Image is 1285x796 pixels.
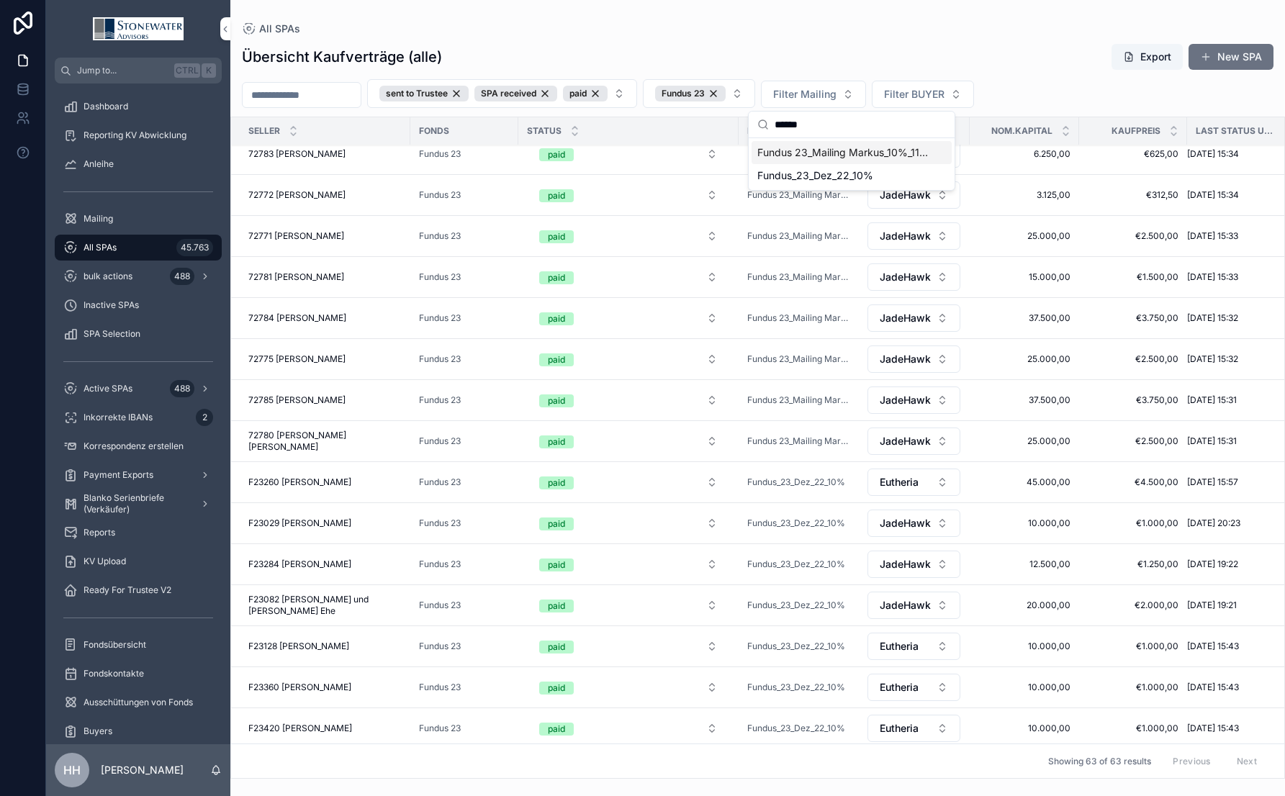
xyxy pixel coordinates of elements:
[248,476,402,488] a: F23260 [PERSON_NAME]
[419,517,461,529] span: Fundus 23
[978,394,1070,406] a: 37.500,00
[747,558,845,570] span: Fundus_23_Dez_22_10%
[548,558,565,571] div: paid
[248,594,402,617] span: F23082 [PERSON_NAME] und [PERSON_NAME] Ehe
[419,435,461,447] a: Fundus 23
[248,558,402,570] a: F23284 [PERSON_NAME]
[55,151,222,177] a: Anleihe
[1189,44,1273,70] button: New SPA
[867,222,961,250] a: Select Button
[419,353,461,365] span: Fundus 23
[527,181,730,209] a: Select Button
[1187,148,1239,160] span: [DATE] 15:34
[84,299,139,311] span: Inactive SPAs
[248,148,402,160] a: 72783 [PERSON_NAME]
[978,435,1070,447] a: 25.000,00
[84,101,128,112] span: Dashboard
[1187,189,1239,201] span: [DATE] 15:34
[872,81,974,108] button: Select Button
[1187,517,1285,529] a: [DATE] 20:23
[170,380,194,397] div: 488
[1088,558,1178,570] a: €1.250,00
[528,428,729,454] button: Select Button
[1187,600,1285,611] a: [DATE] 19:21
[419,517,510,529] a: Fundus 23
[773,87,837,101] span: Filter Mailing
[55,433,222,459] a: Korrespondenz erstellen
[747,517,845,529] span: Fundus_23_Dez_22_10%
[419,600,461,611] span: Fundus 23
[1187,353,1285,365] a: [DATE] 15:32
[419,353,510,365] a: Fundus 23
[1088,271,1178,283] span: €1.500,00
[527,592,730,619] a: Select Button
[419,271,461,283] a: Fundus 23
[528,223,729,249] button: Select Button
[248,517,402,529] a: F23029 [PERSON_NAME]
[548,230,565,243] div: paid
[747,600,845,611] span: Fundus_23_Dez_22_10%
[379,86,469,101] button: Unselect SENT_TO_TRUSTEE
[84,556,126,567] span: KV Upload
[1088,476,1178,488] span: €4.500,00
[1187,394,1237,406] span: [DATE] 15:31
[419,189,510,201] a: Fundus 23
[93,17,184,40] img: App logo
[259,22,300,36] span: All SPAs
[978,600,1070,611] a: 20.000,00
[747,189,849,201] span: Fundus 23_Mailing Markus_10%_11.24
[747,558,849,570] a: Fundus_23_Dez_22_10%
[419,476,461,488] a: Fundus 23
[84,130,186,141] span: Reporting KV Abwicklung
[248,271,344,283] span: 72781 [PERSON_NAME]
[528,182,729,208] button: Select Button
[747,271,849,283] a: Fundus 23_Mailing Markus_10%_11.24
[84,584,171,596] span: Ready For Trustee V2
[248,558,351,570] span: F23284 [PERSON_NAME]
[527,386,730,414] a: Select Button
[1088,600,1178,611] a: €2.000,00
[978,189,1070,201] a: 3.125,00
[1088,189,1178,201] a: €312,50
[248,230,402,242] a: 72771 [PERSON_NAME]
[419,189,461,201] span: Fundus 23
[757,168,873,183] span: Fundus_23_Dez_22_10%
[867,510,960,537] button: Select Button
[474,86,557,101] div: SPA received
[747,435,849,447] a: Fundus 23_Mailing Markus_10%_11.24
[248,271,402,283] a: 72781 [PERSON_NAME]
[978,476,1070,488] span: 45.000,00
[1088,353,1178,365] a: €2.500,00
[527,304,730,332] a: Select Button
[248,394,346,406] span: 72785 [PERSON_NAME]
[1088,517,1178,529] a: €1.000,00
[84,271,132,282] span: bulk actions
[978,517,1070,529] span: 10.000,00
[747,394,849,406] a: Fundus 23_Mailing Markus_10%_11.24
[1088,148,1178,160] span: €625,00
[1187,476,1285,488] a: [DATE] 15:57
[880,311,931,325] span: JadeHawk
[55,520,222,546] a: Reports
[528,264,729,290] button: Select Button
[978,353,1070,365] a: 25.000,00
[419,600,510,611] a: Fundus 23
[1187,517,1240,529] span: [DATE] 20:23
[176,239,213,256] div: 45.763
[419,148,461,160] a: Fundus 23
[1088,230,1178,242] span: €2.500,00
[978,558,1070,570] span: 12.500,00
[747,476,845,488] a: Fundus_23_Dez_22_10%
[1187,353,1238,365] span: [DATE] 15:32
[248,312,346,324] span: 72784 [PERSON_NAME]
[747,312,849,324] a: Fundus 23_Mailing Markus_10%_11.24
[548,435,565,448] div: paid
[747,353,849,365] a: Fundus 23_Mailing Markus_10%_11.24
